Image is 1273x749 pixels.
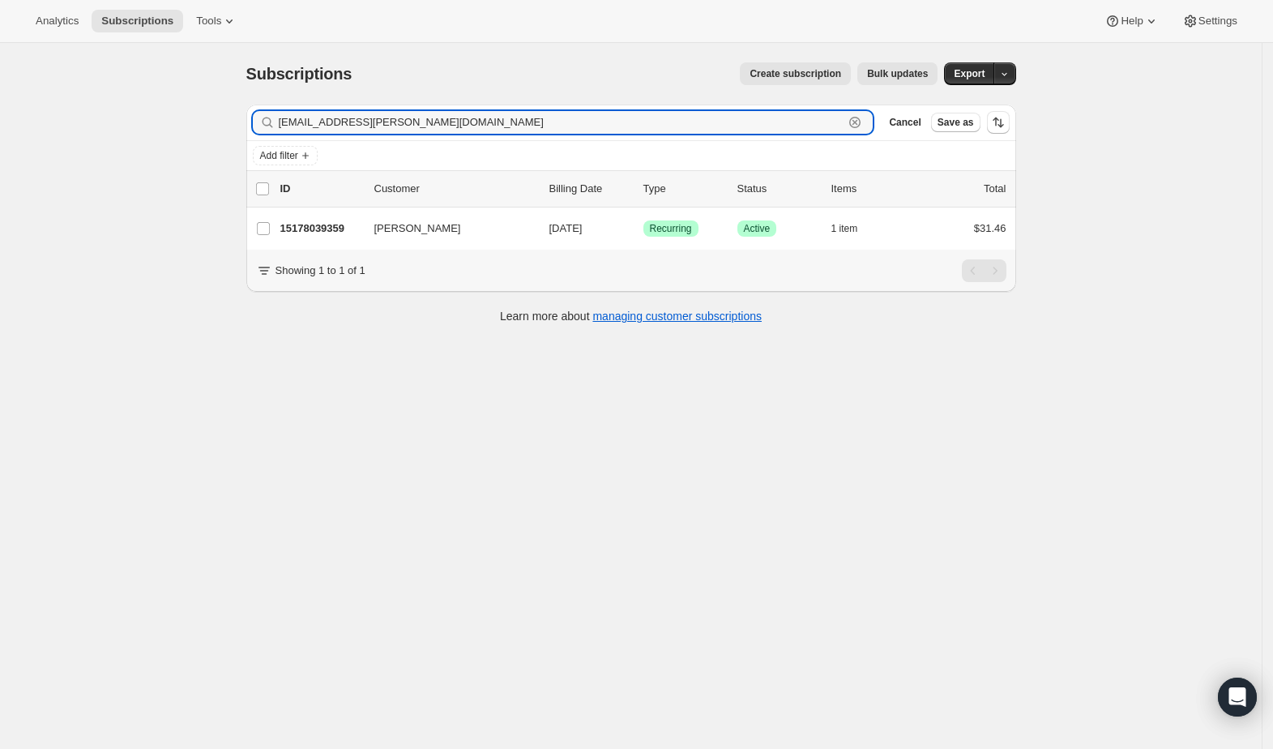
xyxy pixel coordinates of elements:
[987,111,1010,134] button: Sort the results
[279,111,844,134] input: Filter subscribers
[931,113,980,132] button: Save as
[962,259,1006,282] nav: Pagination
[280,181,1006,197] div: IDCustomerBilling DateTypeStatusItemsTotal
[246,65,352,83] span: Subscriptions
[744,222,771,235] span: Active
[92,10,183,32] button: Subscriptions
[831,222,858,235] span: 1 item
[280,181,361,197] p: ID
[280,217,1006,240] div: 15178039359[PERSON_NAME][DATE]SuccessRecurringSuccessActive1 item$31.46
[740,62,851,85] button: Create subscription
[974,222,1006,234] span: $31.46
[365,216,527,242] button: [PERSON_NAME]
[1218,678,1257,717] div: Open Intercom Messenger
[549,181,630,197] p: Billing Date
[984,181,1006,197] p: Total
[643,181,724,197] div: Type
[280,220,361,237] p: 15178039359
[592,310,762,323] a: managing customer subscriptions
[867,67,928,80] span: Bulk updates
[750,67,841,80] span: Create subscription
[882,113,927,132] button: Cancel
[186,10,247,32] button: Tools
[857,62,938,85] button: Bulk updates
[276,263,365,279] p: Showing 1 to 1 of 1
[737,181,818,197] p: Status
[253,146,318,165] button: Add filter
[500,308,762,324] p: Learn more about
[26,10,88,32] button: Analytics
[831,217,876,240] button: 1 item
[944,62,994,85] button: Export
[847,114,863,131] button: Clear
[831,181,912,197] div: Items
[938,116,974,129] span: Save as
[374,181,536,197] p: Customer
[1121,15,1143,28] span: Help
[374,220,461,237] span: [PERSON_NAME]
[650,222,692,235] span: Recurring
[549,222,583,234] span: [DATE]
[1095,10,1168,32] button: Help
[889,116,921,129] span: Cancel
[260,149,298,162] span: Add filter
[1198,15,1237,28] span: Settings
[954,67,985,80] span: Export
[101,15,173,28] span: Subscriptions
[196,15,221,28] span: Tools
[1173,10,1247,32] button: Settings
[36,15,79,28] span: Analytics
